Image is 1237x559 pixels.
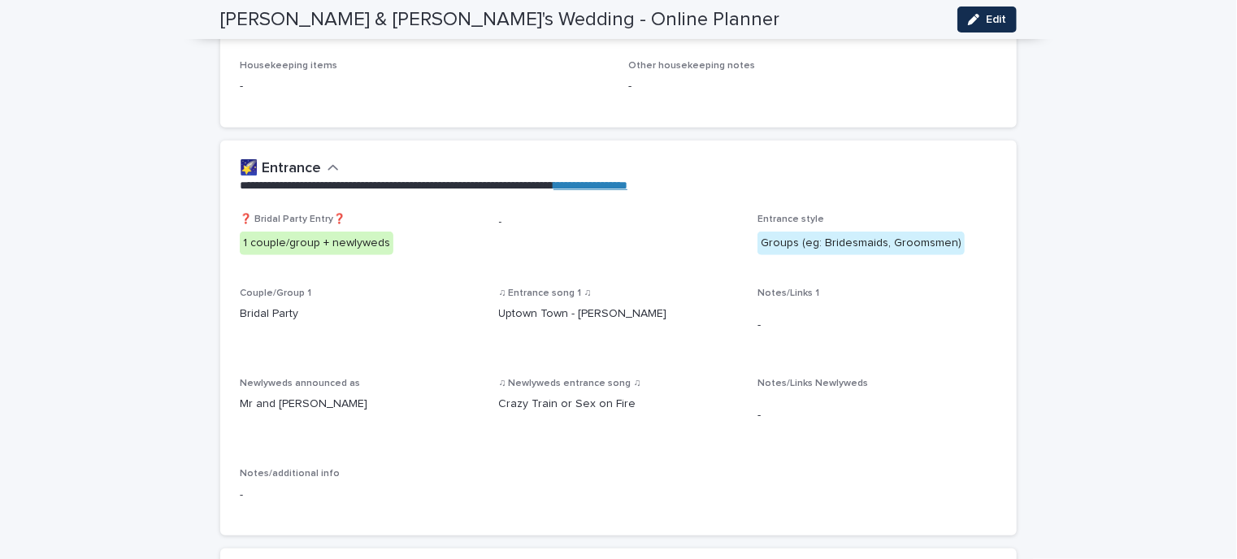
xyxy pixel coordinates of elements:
span: Entrance style [757,214,824,224]
span: Housekeeping items [240,61,337,71]
div: 1 couple/group + newlyweds [240,232,393,255]
button: 🌠 Entrance [240,160,339,178]
p: - [757,317,997,334]
h2: [PERSON_NAME] & [PERSON_NAME]'s Wedding - Online Planner [220,8,779,32]
p: Bridal Party [240,305,480,323]
span: Newlyweds announced as [240,379,360,388]
span: ❓ Bridal Party Entry❓ [240,214,345,224]
p: Mr and [PERSON_NAME] [240,396,480,413]
span: Notes/Links Newlyweds [757,379,868,388]
p: Crazy Train or Sex on Fire [499,396,739,413]
p: - [499,214,739,231]
span: Edit [986,14,1006,25]
span: Notes/Links 1 [757,288,819,298]
p: - [757,407,997,424]
p: Uptown Town - [PERSON_NAME] [499,305,667,323]
span: Other housekeeping notes [628,61,755,71]
button: Edit [957,6,1017,32]
span: ♫ Entrance song 1 ♫ [499,288,592,298]
div: Groups (eg: Bridesmaids, Groomsmen) [757,232,965,255]
span: Notes/additional info [240,469,340,479]
p: - [240,487,243,504]
span: Couple/Group 1 [240,288,311,298]
h2: 🌠 Entrance [240,160,321,178]
span: ♫ Newlyweds entrance song ♫ [499,379,641,388]
p: - [628,78,997,95]
p: - [240,78,609,95]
